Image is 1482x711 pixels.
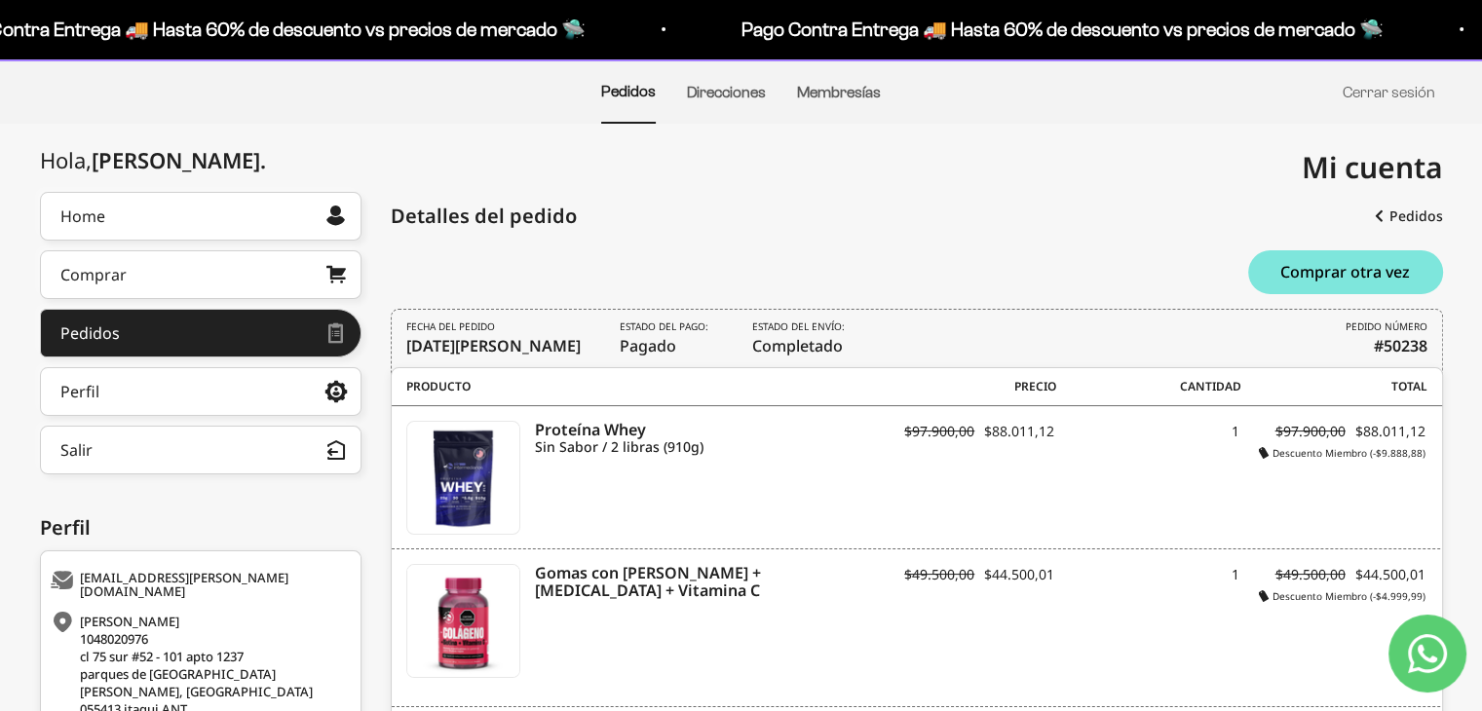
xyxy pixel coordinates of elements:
span: $88.011,12 [1354,422,1425,440]
span: . [260,145,266,174]
i: FECHA DEL PEDIDO [406,319,495,334]
a: Cerrar sesión [1343,84,1435,100]
div: Perfil [40,513,361,543]
a: Membresías [797,84,881,100]
s: $97.900,00 [1274,422,1345,440]
div: Salir [60,442,93,458]
div: Home [60,208,105,224]
i: PEDIDO NÚMERO [1346,319,1427,334]
b: #50238 [1374,334,1427,357]
div: 1 [1054,421,1239,460]
span: Completado [752,319,850,357]
a: Pedidos [1375,199,1443,234]
span: Producto [406,378,870,395]
p: Pago Contra Entrega 🚚 Hasta 60% de descuento vs precios de mercado 🛸 [739,14,1381,45]
a: Direcciones [687,84,766,100]
button: Comprar otra vez [1248,250,1443,294]
a: Gomas con [PERSON_NAME] + [MEDICAL_DATA] + Vitamina C [535,564,868,599]
span: Comprar otra vez [1280,264,1410,280]
i: Estado del pago: [620,319,708,334]
span: Total [1241,378,1427,395]
div: Comprar [60,267,127,282]
a: Pedidos [601,83,656,99]
a: Pedidos [40,309,361,357]
span: $44.500,01 [984,565,1054,583]
a: Proteína Whey - Sin Sabor - Sin Sabor / 2 libras (910g) [406,421,520,535]
img: Gomas con Colageno + Biotina + Vitamina C [407,565,519,677]
a: Gomas con Colageno + Biotina + Vitamina C [406,564,520,678]
span: Pagado [620,319,713,357]
s: $49.500,00 [1274,565,1345,583]
i: Descuento Miembro (-$9.888,88) [1258,446,1425,460]
i: Descuento Miembro (-$4.999,99) [1258,589,1425,603]
i: Sin Sabor / 2 libras (910g) [535,438,868,456]
span: [PERSON_NAME] [92,145,266,174]
i: Estado del envío: [752,319,845,334]
div: Perfil [60,384,99,399]
s: $97.900,00 [904,422,974,440]
span: $88.011,12 [984,422,1054,440]
a: Comprar [40,250,361,299]
div: Detalles del pedido [391,202,577,231]
s: $49.500,00 [904,565,974,583]
div: 1 [1054,564,1239,603]
a: Proteína Whey Sin Sabor / 2 libras (910g) [535,421,868,456]
div: Pedidos [60,325,120,341]
button: Salir [40,426,361,474]
span: Mi cuenta [1302,147,1443,187]
div: [EMAIL_ADDRESS][PERSON_NAME][DOMAIN_NAME] [51,571,346,598]
span: $44.500,01 [1354,565,1425,583]
a: Home [40,192,361,241]
div: Hola, [40,148,266,172]
time: [DATE][PERSON_NAME] [406,335,581,356]
span: Precio [870,378,1056,395]
img: Proteína Whey - Sin Sabor - Sin Sabor / 2 libras (910g) [407,422,519,534]
a: Perfil [40,367,361,416]
i: Proteína Whey [535,421,868,438]
span: Cantidad [1055,378,1241,395]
